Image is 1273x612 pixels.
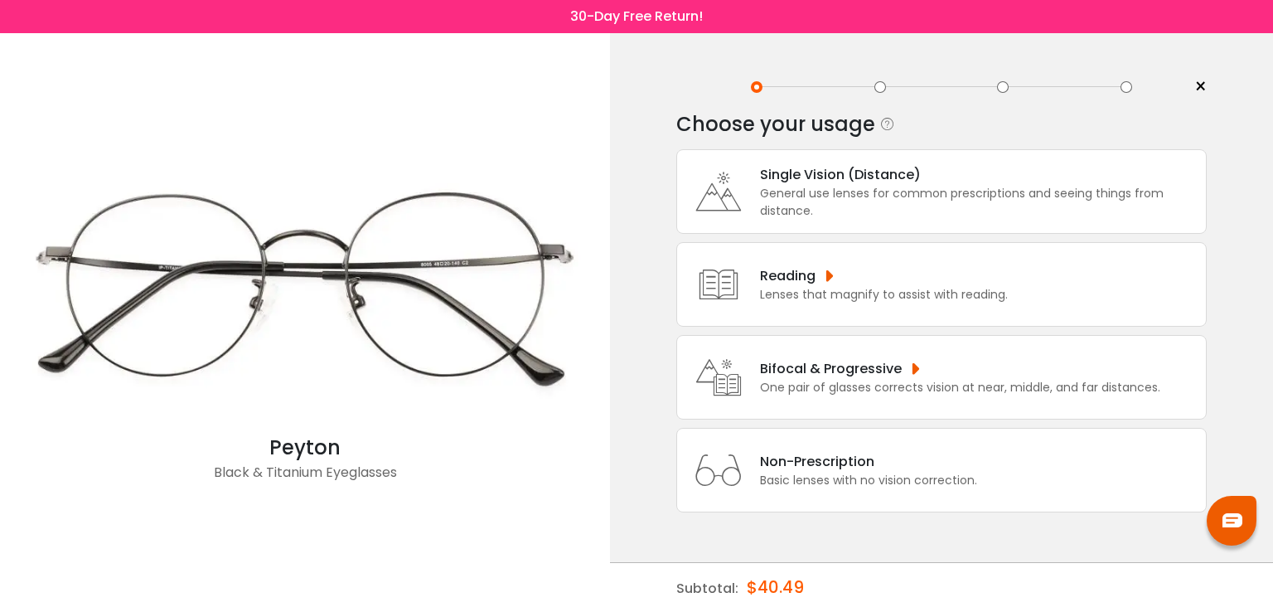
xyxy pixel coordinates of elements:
[1182,75,1207,100] a: ×
[8,136,602,433] img: Black Peyton - Titanium Eyeglasses
[760,451,977,472] div: Non-Prescription
[760,286,1008,304] div: Lenses that magnify to assist with reading.
[760,185,1198,220] div: General use lenses for common prescriptions and seeing things from distance.
[760,379,1160,396] div: One pair of glasses corrects vision at near, middle, and far distances.
[1194,75,1207,100] span: ×
[676,108,875,141] div: Choose your usage
[8,433,602,463] div: Peyton
[8,463,602,496] div: Black & Titanium Eyeglasses
[760,358,1160,379] div: Bifocal & Progressive
[760,472,977,489] div: Basic lenses with no vision correction.
[760,265,1008,286] div: Reading
[747,563,804,611] div: $40.49
[1222,513,1242,527] img: chat
[760,164,1198,185] div: Single Vision (Distance)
